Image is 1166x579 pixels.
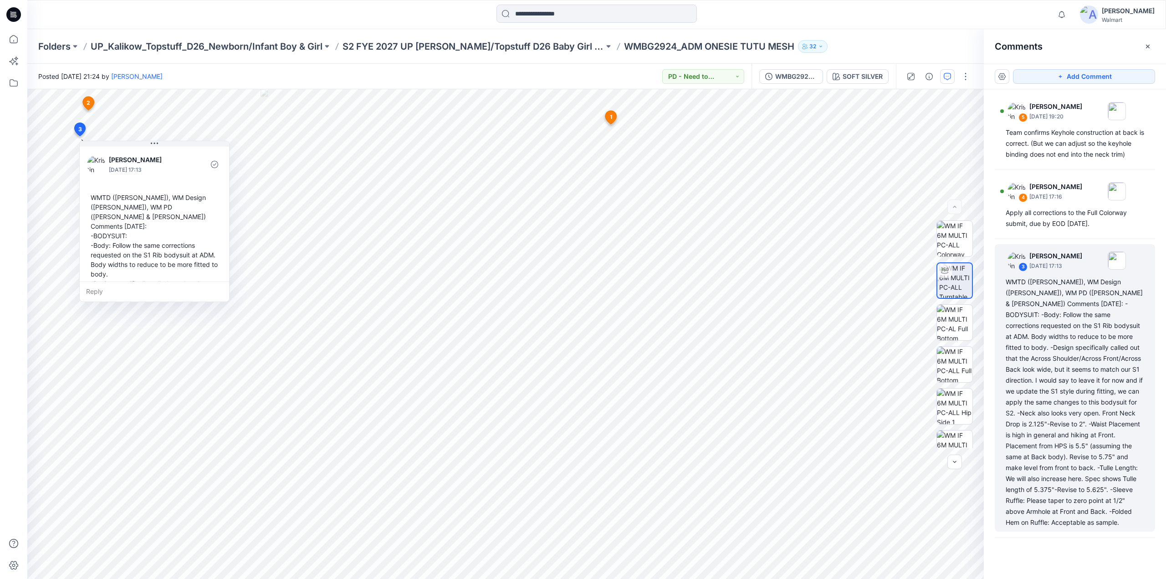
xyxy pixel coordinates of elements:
div: WMBG2924_ADM ONESIE TUTU MESH update 7.7 [775,72,817,82]
button: 32 [798,40,828,53]
button: WMBG2924_ADM ONESIE TUTU MESH update 7.7 [759,69,823,84]
img: WM IF 6M MULTI PC-AL Full Bottom Front [937,305,972,340]
a: Folders [38,40,71,53]
button: Add Comment [1013,69,1155,84]
a: S2 FYE 2027 UP [PERSON_NAME]/Topstuff D26 Baby Girl & Boy [343,40,604,53]
p: [DATE] 17:13 [1029,261,1082,271]
p: [DATE] 17:13 [109,165,183,174]
img: WM IF 6M MULTI PC-ALL Turntable with Avatar [939,263,972,298]
div: 4 [1018,193,1028,202]
img: Kristin Veit [1007,251,1026,270]
span: Posted [DATE] 21:24 by [38,72,163,81]
span: 2 [87,99,90,107]
img: WM IF 6M MULTI PC-ALL Hip Side 2 [937,430,972,466]
img: WM IF 6M MULTI PC-ALL Colorway wo Avatar [937,221,972,256]
button: SOFT SILVER [827,69,889,84]
div: Apply all corrections to the Full Colorway submit, due by EOD [DATE]. [1006,207,1144,229]
p: [PERSON_NAME] [1029,181,1082,192]
div: [PERSON_NAME] [1102,5,1155,16]
div: Reply [80,282,229,302]
span: 1 [610,113,612,121]
img: Kristin Veit [1007,182,1026,200]
img: Kristin Veit [1007,102,1026,120]
div: 5 [1018,113,1028,122]
p: [DATE] 19:20 [1029,112,1082,121]
div: WMTD ([PERSON_NAME]), WM Design ([PERSON_NAME]), WM PD ([PERSON_NAME] & [PERSON_NAME]) Comments [... [87,189,222,483]
p: [PERSON_NAME] [1029,251,1082,261]
span: 3 [78,125,82,133]
img: WM IF 6M MULTI PC-ALL Hip Side 1 [937,389,972,424]
div: WMTD ([PERSON_NAME]), WM Design ([PERSON_NAME]), WM PD ([PERSON_NAME] & [PERSON_NAME]) Comments [... [1006,277,1144,528]
div: SOFT SILVER [843,72,883,82]
button: Details [922,69,936,84]
div: Team confirms Keyhole construction at back is correct. (But we can adjust so the keyhole binding ... [1006,127,1144,160]
a: [PERSON_NAME] [111,72,163,80]
img: WM IF 6M MULTI PC-ALL Full Bottom Back [937,347,972,382]
p: [PERSON_NAME] [1029,101,1082,112]
img: avatar [1080,5,1098,24]
p: WMBG2924_ADM ONESIE TUTU MESH [624,40,794,53]
p: 32 [809,41,816,51]
a: UP_Kalikow_Topstuff_D26_Newborn/Infant Boy & Girl [91,40,322,53]
p: [DATE] 17:16 [1029,192,1082,201]
h2: Comments [995,41,1043,52]
div: 3 [1018,262,1028,272]
div: Walmart [1102,16,1155,23]
p: [PERSON_NAME] [109,154,183,165]
img: Kristin Veit [87,155,105,174]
